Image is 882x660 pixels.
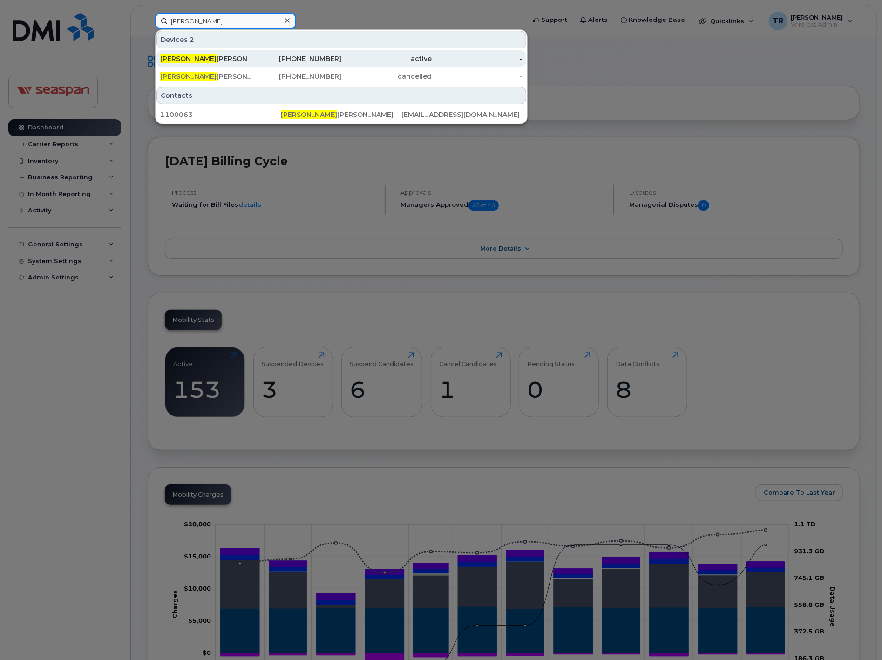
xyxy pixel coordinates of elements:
div: - [432,54,523,63]
a: [PERSON_NAME][PERSON_NAME][PHONE_NUMBER]active- [156,50,526,67]
div: [PERSON_NAME] [160,72,251,81]
span: [PERSON_NAME] [281,110,337,119]
div: [PHONE_NUMBER] [251,54,342,63]
div: 1100063 [160,110,281,119]
div: Devices [156,31,526,48]
div: Contacts [156,87,526,104]
a: [PERSON_NAME][PERSON_NAME][PHONE_NUMBER]cancelled- [156,68,526,85]
div: - [432,72,523,81]
div: active [341,54,432,63]
a: 1100063[PERSON_NAME][PERSON_NAME][EMAIL_ADDRESS][DOMAIN_NAME] [156,106,526,123]
div: [PERSON_NAME] [160,54,251,63]
div: cancelled [341,72,432,81]
div: [EMAIL_ADDRESS][DOMAIN_NAME] [402,110,522,119]
span: [PERSON_NAME] [160,54,217,63]
div: [PHONE_NUMBER] [251,72,342,81]
div: [PERSON_NAME] [281,110,401,119]
span: 2 [190,35,194,44]
span: [PERSON_NAME] [160,72,217,81]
